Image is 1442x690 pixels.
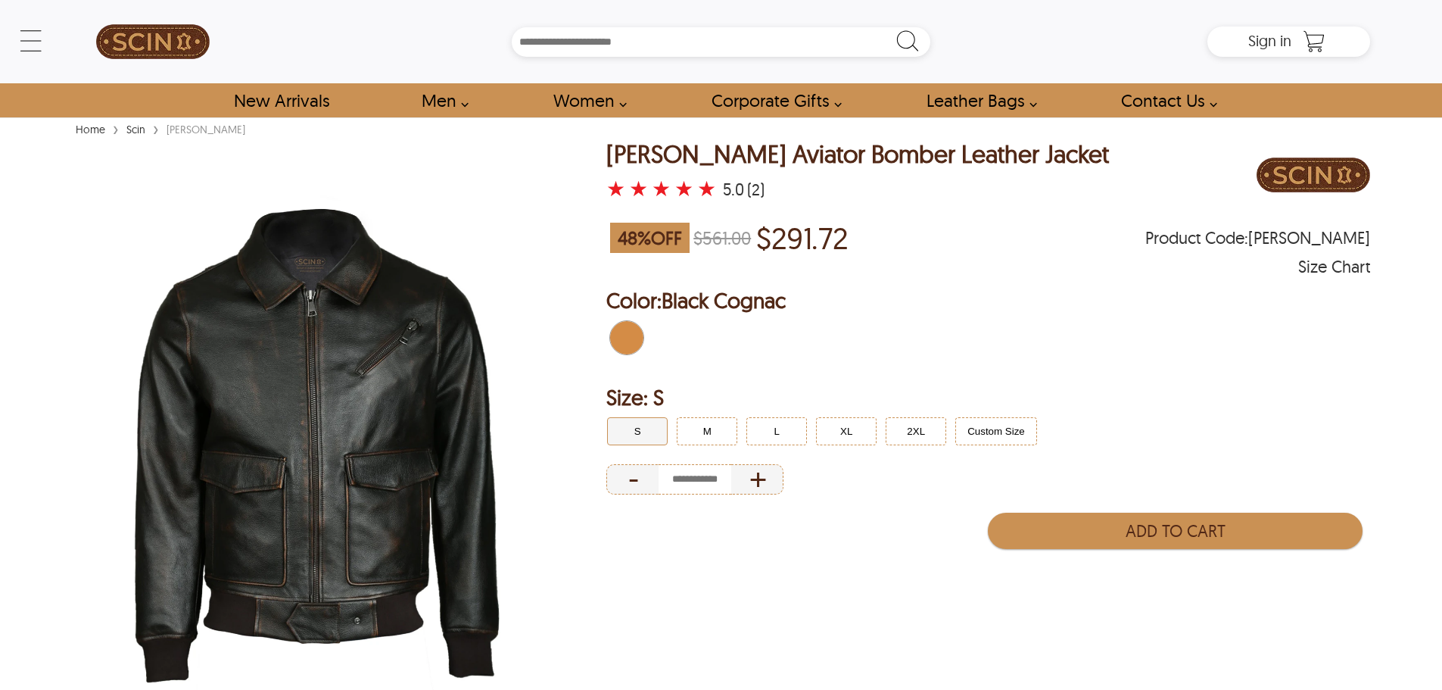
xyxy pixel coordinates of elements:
a: Shop Leather Corporate Gifts [694,83,850,117]
button: Click to select M [677,417,737,445]
div: [PERSON_NAME] Aviator Bomber Leather Jacket [606,141,1109,167]
a: Shop New Arrivals [216,83,346,117]
h2: Selected Filter by Size: S [606,382,1370,413]
a: Brand Logo PDP Image [1257,141,1370,213]
span: 48 % OFF [610,223,690,253]
img: SCIN [96,8,210,76]
button: Click to select L [746,417,807,445]
button: Add to Cart [988,513,1362,549]
label: 5 rating [697,181,716,196]
div: 5.0 [723,182,744,197]
iframe: PayPal [989,557,1363,591]
button: Click to select XL [816,417,877,445]
p: Price of $291.72 [756,220,848,255]
div: Size Chart [1298,259,1370,274]
div: Decrease Quantity of Item [606,464,659,495]
a: Home [72,123,109,136]
h2: Selected Color: by Black Cognac [606,286,1370,316]
button: Click to select S [607,417,668,445]
div: [PERSON_NAME] [163,122,249,137]
a: Shopping Cart [1299,30,1329,53]
a: shop men's leather jackets [404,83,477,117]
div: (2) [747,182,765,197]
button: Click to select Custom Size [955,417,1037,445]
img: Brand Logo PDP Image [1257,141,1370,209]
button: Click to select 2XL [886,417,946,445]
span: › [113,115,119,142]
a: Shop Leather Bags [909,83,1045,117]
strike: $561.00 [693,226,751,249]
label: 1 rating [606,181,625,196]
a: SCIN [72,8,234,76]
span: Product Code: ETHAN [1145,230,1370,245]
span: Black Cognac [662,287,786,314]
div: Increase Quantity of Item [731,464,783,495]
label: 3 rating [652,181,671,196]
a: Shop Women Leather Jackets [536,83,635,117]
a: contact-us [1104,83,1226,117]
a: Sign in [1248,36,1291,48]
label: 2 rating [629,181,648,196]
div: Black Cognac [606,317,647,358]
h1: Ethan Aviator Bomber Leather Jacket [606,141,1109,167]
span: › [153,115,159,142]
a: Ethan Aviator Bomber Leather Jacket with a 5 Star Rating and 2 Product Review } [606,179,720,200]
span: Sign in [1248,31,1291,50]
label: 4 rating [674,181,693,196]
a: Scin [123,123,149,136]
